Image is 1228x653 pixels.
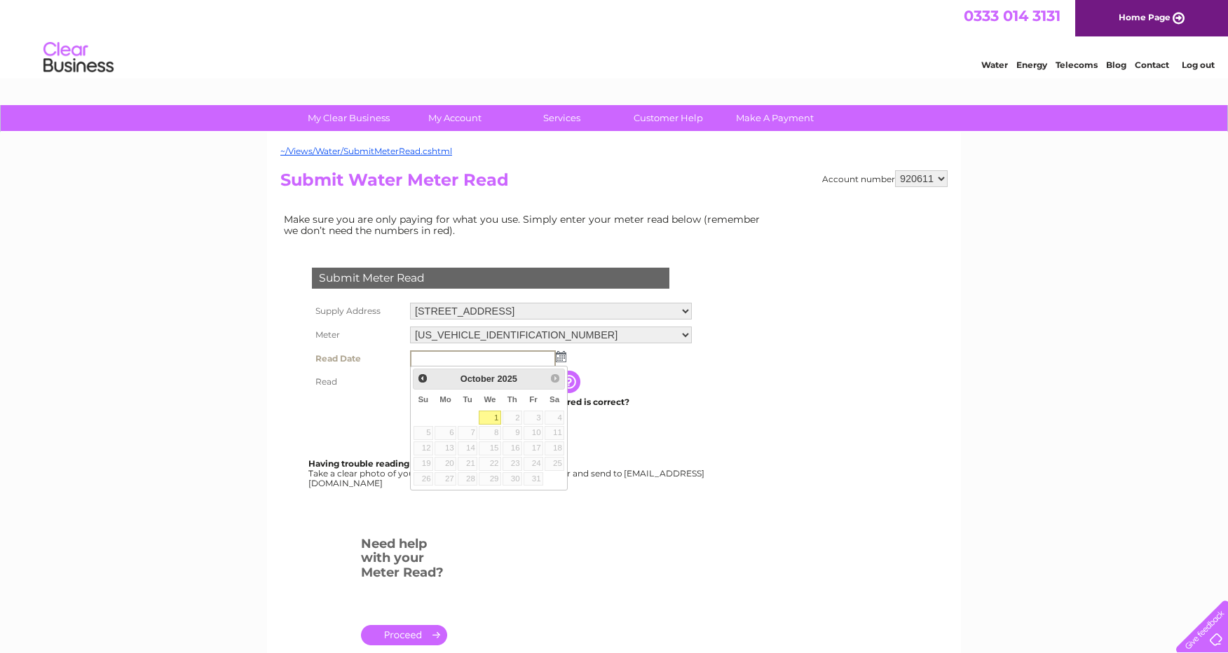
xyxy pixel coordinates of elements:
a: Services [504,105,620,131]
span: Monday [439,395,451,404]
img: logo.png [43,36,114,79]
a: Customer Help [610,105,726,131]
a: ~/Views/Water/SubmitMeterRead.cshtml [280,146,452,156]
a: My Clear Business [291,105,407,131]
th: Read Date [308,347,407,371]
a: 1 [479,411,501,425]
a: Water [981,60,1008,70]
span: Sunday [418,395,428,404]
a: Prev [415,371,431,387]
input: Information [558,371,583,393]
span: Friday [529,395,538,404]
th: Read [308,371,407,393]
div: Submit Meter Read [312,268,669,289]
div: Account number [822,170,948,187]
span: Thursday [507,395,517,404]
span: Tuesday [463,395,472,404]
h3: Need help with your Meter Read? [361,534,447,587]
span: 2025 [497,373,517,384]
span: October [460,373,495,384]
a: Make A Payment [717,105,833,131]
a: Log out [1182,60,1215,70]
a: 0333 014 3131 [964,7,1060,25]
span: Saturday [550,395,559,404]
a: Telecoms [1056,60,1098,70]
b: Having trouble reading your meter? [308,458,465,469]
th: Meter [308,323,407,347]
a: . [361,625,447,645]
div: Clear Business is a trading name of Verastar Limited (registered in [GEOGRAPHIC_DATA] No. 3667643... [284,8,946,68]
a: Energy [1016,60,1047,70]
div: Take a clear photo of your readings, tell us which supply it's for and send to [EMAIL_ADDRESS][DO... [308,459,707,488]
span: Prev [417,373,428,384]
img: ... [556,351,566,362]
a: Contact [1135,60,1169,70]
h2: Submit Water Meter Read [280,170,948,197]
td: Are you sure the read you have entered is correct? [407,393,695,411]
a: My Account [397,105,513,131]
th: Supply Address [308,299,407,323]
td: Make sure you are only paying for what you use. Simply enter your meter read below (remember we d... [280,210,771,240]
a: Blog [1106,60,1126,70]
span: Wednesday [484,395,496,404]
